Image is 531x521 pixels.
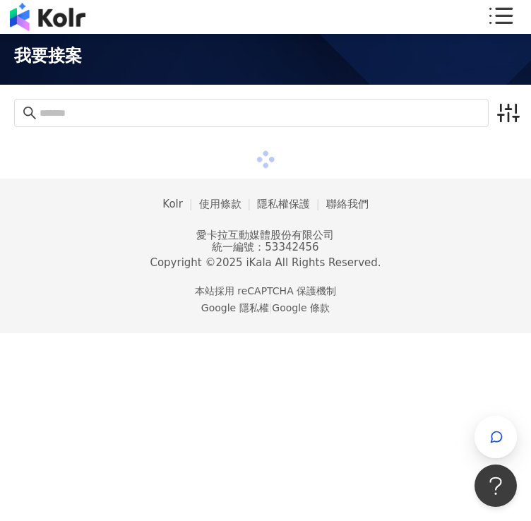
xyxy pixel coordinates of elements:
span: | [269,302,273,313]
a: 聯絡我們 [326,198,369,210]
a: Google 隱私權 [201,302,269,313]
a: Google 條款 [272,302,330,313]
span: 本站採用 reCAPTCHA 保護機制 [195,282,336,316]
span: 我要接案 [14,44,82,68]
a: iKala [246,256,271,269]
iframe: Help Scout Beacon - Open [475,465,517,507]
div: 愛卡拉互動媒體股份有限公司 [150,229,381,241]
a: 使用條款 [199,198,258,210]
div: 統一編號：53342456 [150,241,381,253]
a: 隱私權保護 [257,198,326,210]
div: Copyright © 2025 All Rights Reserved. [150,254,381,271]
img: logo [10,3,85,31]
a: Kolr [162,198,198,210]
span: search [23,106,37,120]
